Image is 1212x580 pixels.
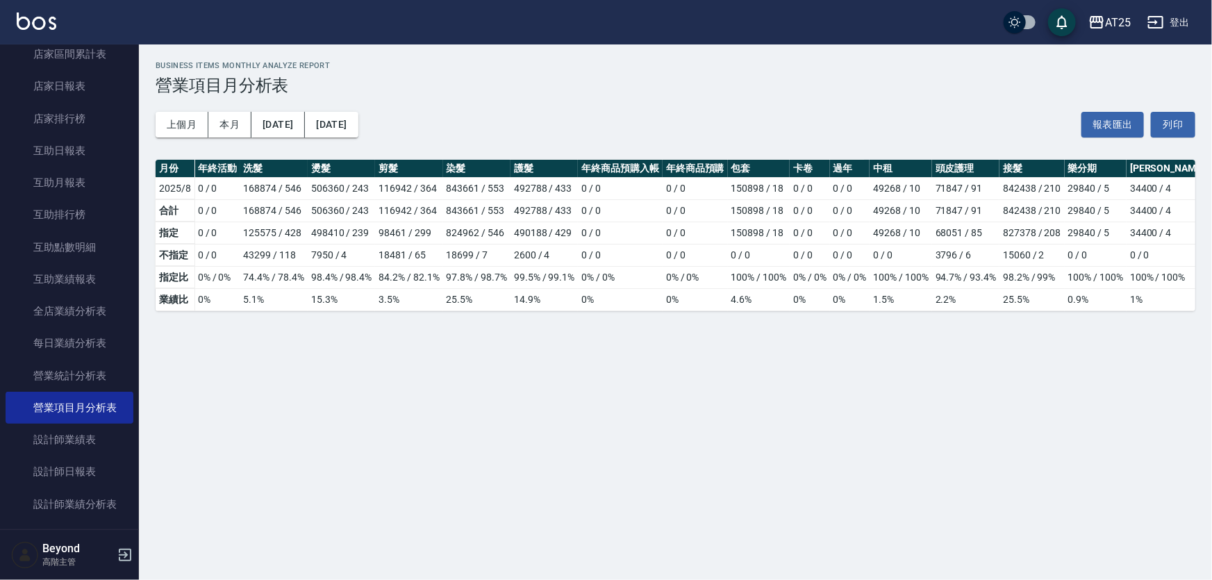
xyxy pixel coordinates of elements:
[194,160,240,178] th: 年終活動
[870,266,931,288] td: 100% / 100%
[6,456,133,488] a: 設計師日報表
[728,199,790,222] td: 150898 / 18
[443,222,510,244] td: 824962 / 546
[156,222,194,244] td: 指定
[156,244,194,266] td: 不指定
[375,266,442,288] td: 84.2% / 82.1%
[999,244,1064,266] td: 15060 / 2
[308,160,375,178] th: 燙髮
[375,199,442,222] td: 116942 / 364
[1142,10,1195,35] button: 登出
[932,266,999,288] td: 94.7% / 93.4%
[1065,177,1127,199] td: 29840 / 5
[510,160,578,178] th: 護髮
[1127,199,1208,222] td: 34400 / 4
[510,177,578,199] td: 492788 / 433
[208,112,251,138] button: 本月
[578,160,663,178] th: 年終商品預購入帳
[790,244,830,266] td: 0 / 0
[1127,288,1208,310] td: 1 %
[375,222,442,244] td: 98461 / 299
[6,135,133,167] a: 互助日報表
[932,199,999,222] td: 71847 / 91
[6,263,133,295] a: 互助業績報表
[308,199,375,222] td: 506360 / 243
[6,199,133,231] a: 互助排行榜
[375,160,442,178] th: 剪髮
[6,488,133,520] a: 設計師業績分析表
[999,199,1064,222] td: 842438 / 210
[42,556,113,568] p: 高階主管
[6,360,133,392] a: 營業統計分析表
[578,222,663,244] td: 0 / 0
[156,160,194,178] th: 月份
[830,177,870,199] td: 0 / 0
[510,266,578,288] td: 99.5% / 99.1%
[375,244,442,266] td: 18481 / 65
[1151,112,1195,138] button: 列印
[240,177,308,199] td: 168874 / 546
[870,288,931,310] td: 1.5 %
[728,160,790,178] th: 包套
[830,160,870,178] th: 過年
[156,61,1195,70] h2: Business Items Monthly Analyze Report
[830,288,870,310] td: 0 %
[999,177,1064,199] td: 842438 / 210
[156,112,208,138] button: 上個月
[6,231,133,263] a: 互助點數明細
[6,103,133,135] a: 店家排行榜
[510,222,578,244] td: 490188 / 429
[578,266,663,288] td: 0% / 0%
[156,266,194,288] td: 指定比
[308,266,375,288] td: 98.4% / 98.4%
[6,327,133,359] a: 每日業績分析表
[156,199,194,222] td: 合計
[1127,244,1208,266] td: 0 / 0
[1065,199,1127,222] td: 29840 / 5
[305,112,358,138] button: [DATE]
[156,177,194,199] td: 2025/8
[728,288,790,310] td: 4.6 %
[1065,288,1127,310] td: 0.9 %
[510,244,578,266] td: 2600 / 4
[790,199,830,222] td: 0 / 0
[1048,8,1076,36] button: save
[156,288,194,310] td: 業績比
[663,160,728,178] th: 年終商品預購
[443,266,510,288] td: 97.8% / 98.7%
[999,222,1064,244] td: 827378 / 208
[194,222,240,244] td: 0 / 0
[251,112,305,138] button: [DATE]
[728,244,790,266] td: 0 / 0
[17,13,56,30] img: Logo
[1065,160,1127,178] th: 樂分期
[375,288,442,310] td: 3.5 %
[510,288,578,310] td: 14.9 %
[790,177,830,199] td: 0 / 0
[240,222,308,244] td: 125575 / 428
[578,244,663,266] td: 0 / 0
[870,177,931,199] td: 49268 / 10
[932,222,999,244] td: 68051 / 85
[728,177,790,199] td: 150898 / 18
[42,542,113,556] h5: Beyond
[1065,222,1127,244] td: 29840 / 5
[932,288,999,310] td: 2.2 %
[790,266,830,288] td: 0% / 0%
[663,288,728,310] td: 0 %
[240,199,308,222] td: 168874 / 546
[375,177,442,199] td: 116942 / 364
[156,76,1195,95] h3: 營業項目月分析表
[830,244,870,266] td: 0 / 0
[194,288,240,310] td: 0 %
[510,199,578,222] td: 492788 / 433
[194,177,240,199] td: 0 / 0
[308,222,375,244] td: 498410 / 239
[663,199,728,222] td: 0 / 0
[308,288,375,310] td: 15.3 %
[443,288,510,310] td: 25.5 %
[578,199,663,222] td: 0 / 0
[999,266,1064,288] td: 98.2% / 99%
[830,222,870,244] td: 0 / 0
[932,244,999,266] td: 3796 / 6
